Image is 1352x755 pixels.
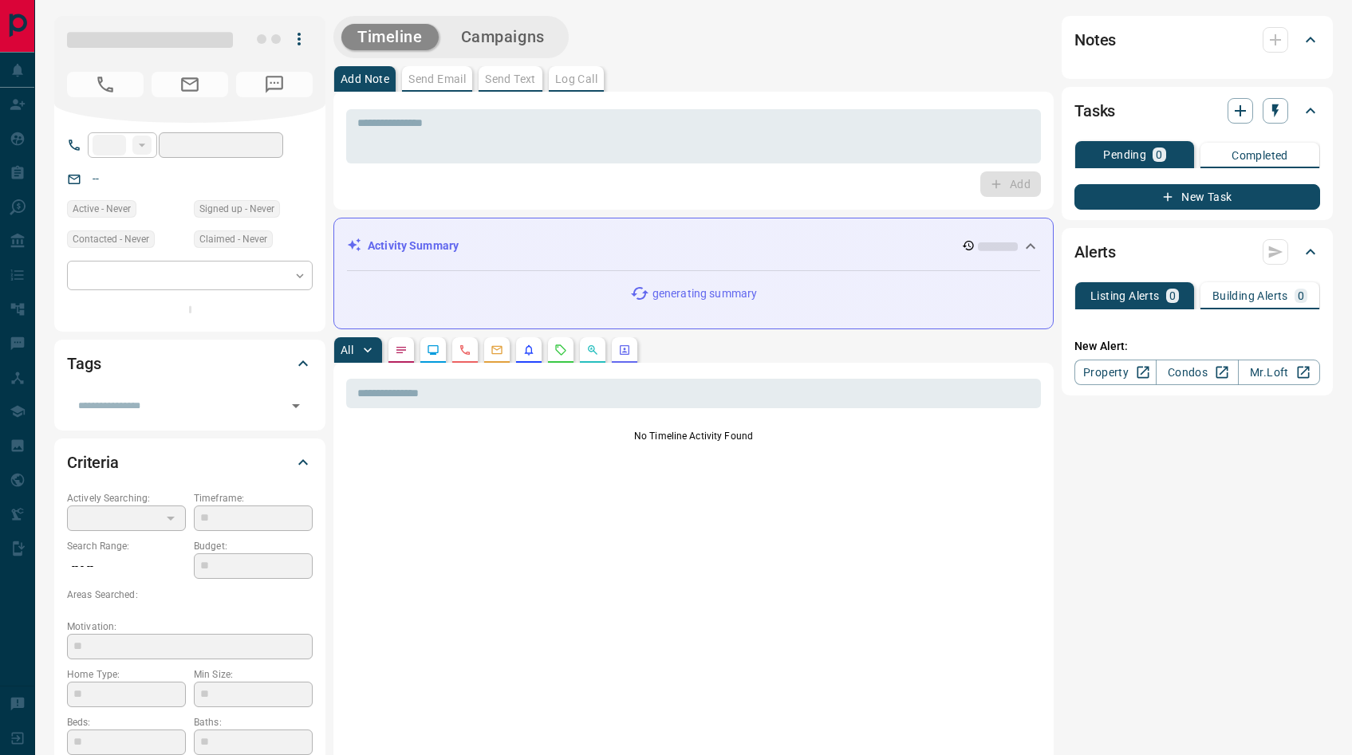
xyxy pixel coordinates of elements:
[67,344,313,383] div: Tags
[445,24,561,50] button: Campaigns
[652,285,757,302] p: generating summary
[194,539,313,553] p: Budget:
[67,553,186,580] p: -- - --
[1074,239,1116,265] h2: Alerts
[1298,290,1304,301] p: 0
[1238,360,1320,385] a: Mr.Loft
[395,344,408,356] svg: Notes
[194,491,313,505] p: Timeframe:
[199,231,267,247] span: Claimed - Never
[67,539,186,553] p: Search Range:
[93,172,99,185] a: --
[152,72,228,97] span: No Email
[67,351,101,376] h2: Tags
[285,395,307,417] button: Open
[586,344,599,356] svg: Opportunities
[73,231,149,247] span: Contacted - Never
[1074,92,1320,130] div: Tasks
[67,667,186,682] p: Home Type:
[199,201,274,217] span: Signed up - Never
[67,450,119,475] h2: Criteria
[67,715,186,729] p: Beds:
[1156,360,1238,385] a: Condos
[341,24,439,50] button: Timeline
[1074,184,1320,210] button: New Task
[194,667,313,682] p: Min Size:
[1074,21,1320,59] div: Notes
[73,201,131,217] span: Active - Never
[1156,149,1162,160] p: 0
[554,344,567,356] svg: Requests
[1074,233,1320,271] div: Alerts
[346,429,1041,443] p: No Timeline Activity Found
[459,344,471,356] svg: Calls
[67,491,186,505] p: Actively Searching:
[347,231,1040,261] div: Activity Summary
[1232,150,1288,161] p: Completed
[67,72,144,97] span: No Number
[67,619,313,634] p: Motivation:
[427,344,439,356] svg: Lead Browsing Activity
[341,73,389,85] p: Add Note
[67,443,313,482] div: Criteria
[1103,149,1146,160] p: Pending
[194,715,313,729] p: Baths:
[1074,98,1115,124] h2: Tasks
[1074,360,1157,385] a: Property
[341,344,353,356] p: All
[368,238,459,254] p: Activity Summary
[491,344,503,356] svg: Emails
[67,588,313,602] p: Areas Searched:
[1074,338,1320,355] p: New Alert:
[1212,290,1288,301] p: Building Alerts
[618,344,631,356] svg: Agent Actions
[1169,290,1176,301] p: 0
[1074,27,1116,53] h2: Notes
[1090,290,1160,301] p: Listing Alerts
[522,344,535,356] svg: Listing Alerts
[236,72,313,97] span: No Number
